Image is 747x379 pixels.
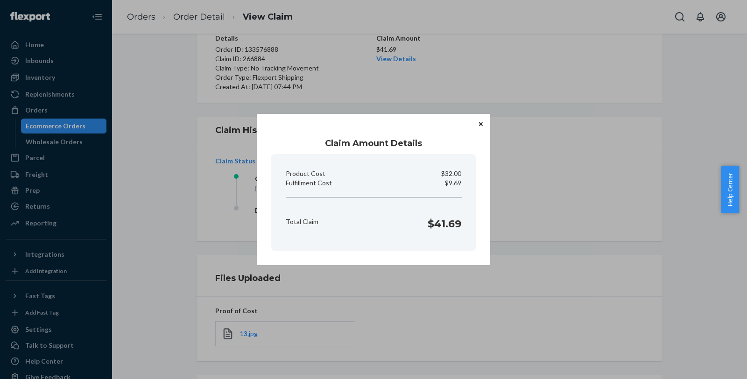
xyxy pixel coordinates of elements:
[428,217,461,232] h1: $41.69
[441,169,461,178] p: $32.00
[271,137,476,149] h1: Claim Amount Details
[286,169,325,178] p: Product Cost
[286,217,318,226] p: Total Claim
[445,178,461,188] p: $9.69
[476,119,486,129] button: Close
[286,178,332,188] p: Fulfillment Cost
